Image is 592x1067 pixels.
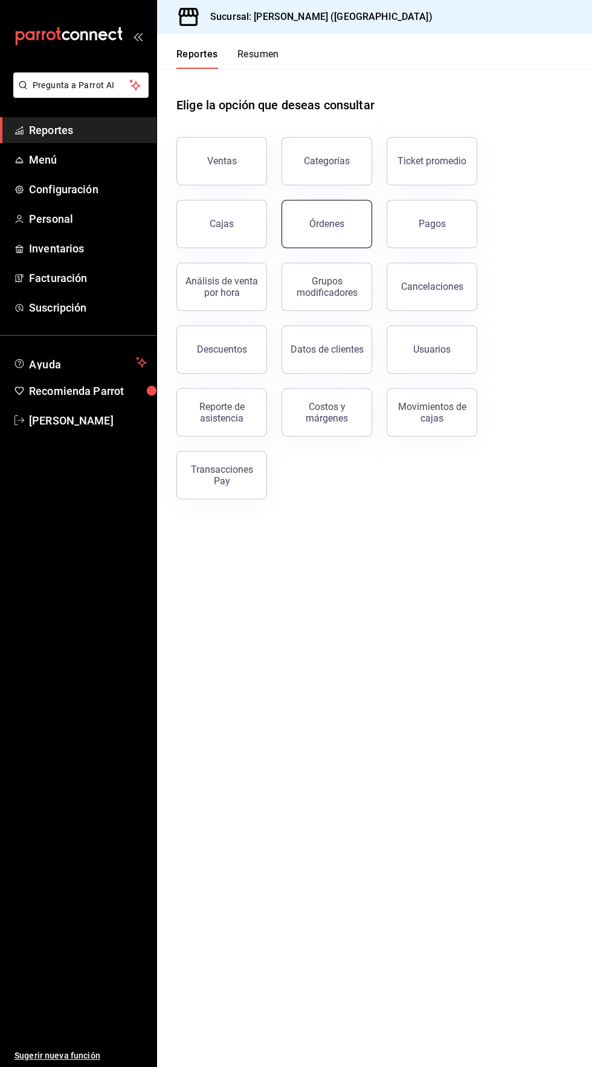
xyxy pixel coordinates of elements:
button: Reporte de asistencia [176,388,267,437]
div: Datos de clientes [291,344,364,355]
div: Pagos [419,218,446,229]
div: Descuentos [197,344,247,355]
div: Cancelaciones [401,281,463,292]
button: Usuarios [387,325,477,374]
button: Categorías [282,137,372,185]
span: Menú [29,152,147,168]
div: Categorías [304,155,350,167]
div: Movimientos de cajas [394,401,469,424]
button: Órdenes [282,200,372,248]
span: Recomienda Parrot [29,383,147,399]
span: Pregunta a Parrot AI [33,79,130,92]
span: Sugerir nueva función [14,1049,147,1062]
span: Facturación [29,270,147,286]
div: Usuarios [413,344,451,355]
button: Pregunta a Parrot AI [13,72,149,98]
div: Ventas [207,155,237,167]
button: Cancelaciones [387,263,477,311]
span: Ayuda [29,355,131,370]
button: Reportes [176,48,218,69]
span: [PERSON_NAME] [29,412,147,429]
div: Análisis de venta por hora [184,275,259,298]
span: Suscripción [29,300,147,316]
button: Ventas [176,137,267,185]
div: Órdenes [309,218,344,229]
button: Transacciones Pay [176,451,267,499]
div: Transacciones Pay [184,464,259,487]
button: open_drawer_menu [133,31,143,41]
a: Pregunta a Parrot AI [8,88,149,100]
div: Ticket promedio [397,155,466,167]
button: Descuentos [176,325,267,374]
div: Costos y márgenes [289,401,364,424]
button: Costos y márgenes [282,388,372,437]
span: Inventarios [29,240,147,257]
div: navigation tabs [176,48,279,69]
button: Movimientos de cajas [387,388,477,437]
span: Personal [29,211,147,227]
span: Reportes [29,122,147,138]
a: Cajas [176,200,267,248]
h3: Sucursal: [PERSON_NAME] ([GEOGRAPHIC_DATA]) [201,10,433,24]
button: Resumen [237,48,279,69]
div: Grupos modificadores [289,275,364,298]
button: Datos de clientes [282,325,372,374]
div: Reporte de asistencia [184,401,259,424]
button: Ticket promedio [387,137,477,185]
h1: Elige la opción que deseas consultar [176,96,375,114]
button: Grupos modificadores [282,263,372,311]
button: Pagos [387,200,477,248]
span: Configuración [29,181,147,197]
button: Análisis de venta por hora [176,263,267,311]
div: Cajas [210,217,234,231]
